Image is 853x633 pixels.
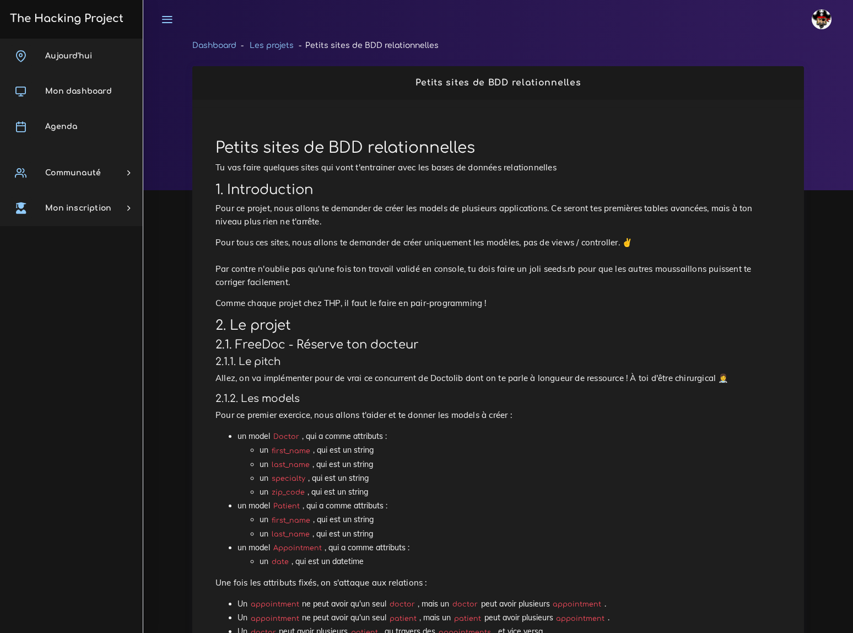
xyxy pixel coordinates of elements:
li: un , qui est un string [260,443,781,457]
code: last_name [268,459,312,470]
h1: Petits sites de BDD relationnelles [215,139,781,158]
li: un , qui est un datetime [260,555,781,568]
h2: 2. Le projet [215,318,781,334]
li: Un ne peut avoir qu'un seul , mais un peut avoir plusieurs . [237,611,781,625]
a: Les projets [250,41,294,50]
code: Patient [270,501,303,512]
h3: 2.1. FreeDoc - Réserve ton docteur [215,338,781,352]
span: Mon dashboard [45,87,112,95]
code: appointment [550,599,604,610]
code: specialty [268,473,308,484]
p: Une fois les attributs fixés, on s'attaque aux relations : [215,576,781,589]
code: last_name [268,529,312,540]
p: Pour ce projet, nous allons te demander de créer les models de plusieurs applications. Ce seront ... [215,202,781,228]
h4: 2.1.2. Les models [215,393,781,405]
li: Petits sites de BDD relationnelles [294,39,438,52]
code: patient [386,613,419,624]
code: zip_code [268,487,307,498]
span: Aujourd'hui [45,52,92,60]
code: Doctor [270,431,302,442]
p: Allez, on va implémenter pour de vrai ce concurrent de Doctolib dont on te parle à longueur de re... [215,372,781,385]
code: Appointment [270,543,325,554]
li: un , qui est un string [260,458,781,471]
li: un , qui est un string [260,513,781,527]
code: appointment [247,599,302,610]
li: un model , qui a comme attributs : [237,541,781,568]
p: Tu vas faire quelques sites qui vont t'entrainer avec les bases de données relationnelles [215,161,781,174]
a: Dashboard [192,41,236,50]
li: un , qui est un string [260,527,781,541]
span: Agenda [45,122,77,131]
li: un , qui est un string [260,471,781,485]
code: doctor [449,599,481,610]
code: doctor [386,599,418,610]
span: Mon inscription [45,204,111,212]
h3: The Hacking Project [7,13,123,25]
img: avatar [812,9,832,29]
code: patient [451,613,484,624]
code: appointment [553,613,608,624]
code: first_name [268,446,313,457]
code: first_name [268,515,313,526]
h2: Petits sites de BDD relationnelles [204,78,792,88]
h2: 1. Introduction [215,182,781,198]
li: un model , qui a comme attributs : [237,430,781,499]
code: appointment [247,613,302,624]
li: un , qui est un string [260,485,781,499]
p: Comme chaque projet chez THP, il faut le faire en pair-programming ! [215,297,781,310]
p: Pour ce premier exercice, nous allons t'aider et te donner les models à créer : [215,409,781,422]
li: Un ne peut avoir qu'un seul , mais un peut avoir plusieurs . [237,597,781,611]
li: un model , qui a comme attributs : [237,499,781,541]
p: Pour tous ces sites, nous allons te demander de créer uniquement les modèles, pas de views / cont... [215,236,781,289]
span: Communauté [45,169,101,177]
code: date [268,556,291,567]
h4: 2.1.1. Le pitch [215,356,781,368]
